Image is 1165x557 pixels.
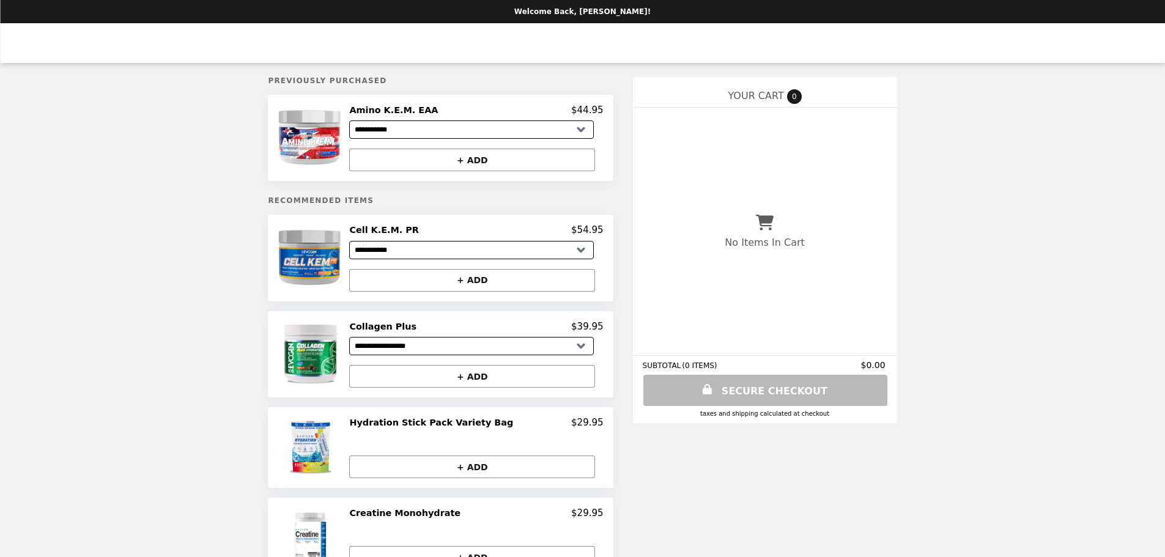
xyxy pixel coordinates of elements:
div: Taxes and Shipping calculated at checkout [643,410,887,417]
h2: Creatine Monohydrate [349,507,465,518]
p: No Items In Cart [725,237,804,248]
span: YOUR CART [728,90,783,101]
img: Brand Logo [531,31,634,56]
h5: Previously Purchased [268,76,613,85]
p: $29.95 [571,507,604,518]
h2: Collagen Plus [349,321,421,332]
p: $39.95 [571,321,604,332]
img: Amino K.E.M. EAA [277,105,347,171]
span: 0 [787,89,802,104]
h5: Recommended Items [268,196,613,205]
span: $0.00 [860,360,887,370]
select: Select a product variant [349,120,594,139]
span: ( 0 ITEMS ) [682,361,717,370]
span: SUBTOTAL [643,361,682,370]
p: $29.95 [571,417,604,428]
h2: Hydration Stick Pack Variety Bag [349,417,518,428]
img: Collagen Plus [277,321,347,388]
p: Welcome Back, [PERSON_NAME]! [514,7,651,16]
img: Hydration Stick Pack Variety Bag [280,417,344,478]
select: Select a product variant [349,337,594,355]
p: $54.95 [571,224,604,235]
button: + ADD [349,456,595,478]
img: Cell K.E.M. PR [277,224,347,291]
button: + ADD [349,365,595,388]
button: + ADD [349,149,595,171]
select: Select a product variant [349,241,594,259]
h2: Amino K.E.M. EAA [349,105,443,116]
h2: Cell K.E.M. PR [349,224,424,235]
p: $44.95 [571,105,604,116]
button: + ADD [349,269,595,292]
